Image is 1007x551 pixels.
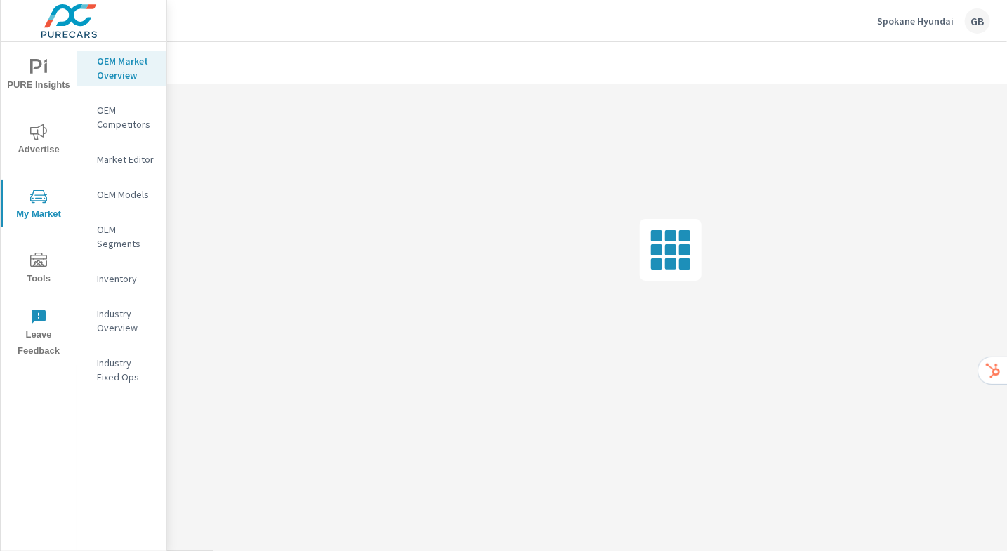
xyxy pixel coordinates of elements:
div: Inventory [77,268,166,289]
p: Inventory [97,272,155,286]
div: OEM Models [77,184,166,205]
p: OEM Models [97,187,155,201]
div: Market Editor [77,149,166,170]
div: OEM Segments [77,219,166,254]
p: OEM Market Overview [97,54,155,82]
div: GB [965,8,990,34]
p: OEM Competitors [97,103,155,131]
p: Industry Fixed Ops [97,356,155,384]
span: Advertise [5,124,72,158]
div: OEM Competitors [77,100,166,135]
p: Market Editor [97,152,155,166]
div: Industry Overview [77,303,166,338]
div: Industry Fixed Ops [77,352,166,387]
span: My Market [5,188,72,223]
div: nav menu [1,42,77,365]
p: Spokane Hyundai [877,15,954,27]
p: Industry Overview [97,307,155,335]
span: Tools [5,253,72,287]
div: OEM Market Overview [77,51,166,86]
span: Leave Feedback [5,309,72,359]
span: PURE Insights [5,59,72,93]
p: OEM Segments [97,223,155,251]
